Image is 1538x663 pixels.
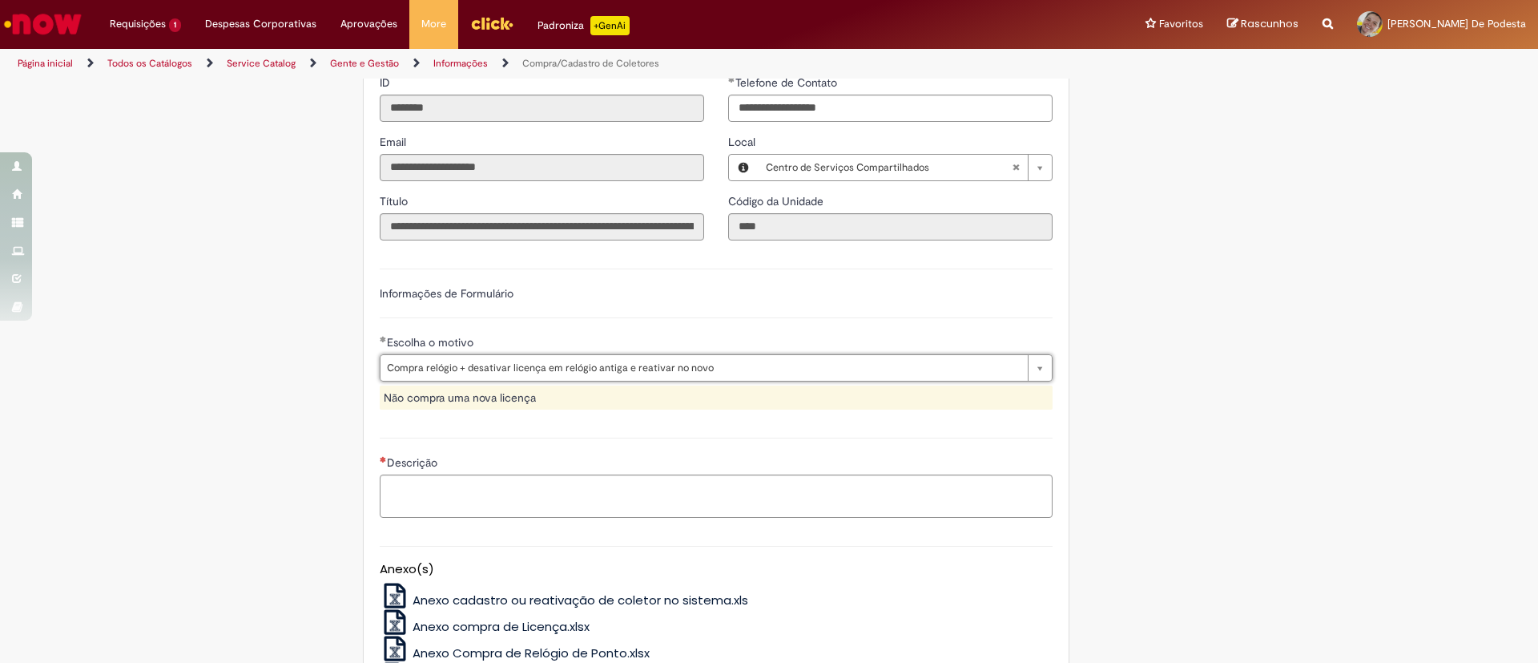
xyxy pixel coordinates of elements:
[728,76,735,83] span: Obrigatório Preenchido
[205,16,316,32] span: Despesas Corporativas
[1227,17,1298,32] a: Rascunhos
[1387,17,1526,30] span: [PERSON_NAME] De Podesta
[18,57,73,70] a: Página inicial
[413,592,748,608] span: Anexo cadastro ou reativação de coletor no sistema.xls
[380,336,387,342] span: Obrigatório Preenchido
[380,135,409,149] span: Somente leitura - Email
[1159,16,1203,32] span: Favoritos
[380,213,704,241] input: Título
[380,475,1053,518] textarea: Descrição
[729,155,758,180] button: Local, Visualizar este registro Centro de Serviços Compartilhados
[380,645,650,661] a: Anexo Compra de Relógio de Ponto.xlsx
[380,563,1053,576] h5: Anexo(s)
[433,57,488,70] a: Informações
[413,618,590,635] span: Anexo compra de Licença.xlsx
[1241,16,1298,31] span: Rascunhos
[1004,155,1028,180] abbr: Limpar campo Local
[728,193,827,209] label: Somente leitura - Código da Unidade
[380,75,393,90] span: Somente leitura - ID
[380,592,749,608] a: Anexo cadastro ou reativação de coletor no sistema.xls
[380,154,704,181] input: Email
[522,57,659,70] a: Compra/Cadastro de Coletores
[421,16,446,32] span: More
[387,455,441,470] span: Descrição
[380,95,704,122] input: ID
[169,18,181,32] span: 1
[728,213,1053,241] input: Código da Unidade
[387,355,1020,381] span: Compra relógio + desativar licença em relógio antiga e reativar no novo
[227,57,296,70] a: Service Catalog
[728,194,827,208] span: Somente leitura - Código da Unidade
[735,75,840,90] span: Telefone de Contato
[380,75,393,91] label: Somente leitura - ID
[2,8,84,40] img: ServiceNow
[380,456,387,463] span: Necessários
[380,386,1053,410] div: Não compra uma nova licença
[12,49,1013,79] ul: Trilhas de página
[413,645,650,661] span: Anexo Compra de Relógio de Ponto.xlsx
[380,618,590,635] a: Anexo compra de Licença.xlsx
[758,155,1052,180] a: Centro de Serviços CompartilhadosLimpar campo Local
[590,16,630,35] p: +GenAi
[470,11,513,35] img: click_logo_yellow_360x200.png
[340,16,397,32] span: Aprovações
[380,194,411,208] span: Somente leitura - Título
[537,16,630,35] div: Padroniza
[107,57,192,70] a: Todos os Catálogos
[380,134,409,150] label: Somente leitura - Email
[728,135,759,149] span: Local
[380,286,513,301] label: Informações de Formulário
[766,155,1012,180] span: Centro de Serviços Compartilhados
[110,16,166,32] span: Requisições
[728,95,1053,122] input: Telefone de Contato
[387,335,477,350] span: Escolha o motivo
[330,57,399,70] a: Gente e Gestão
[380,193,411,209] label: Somente leitura - Título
